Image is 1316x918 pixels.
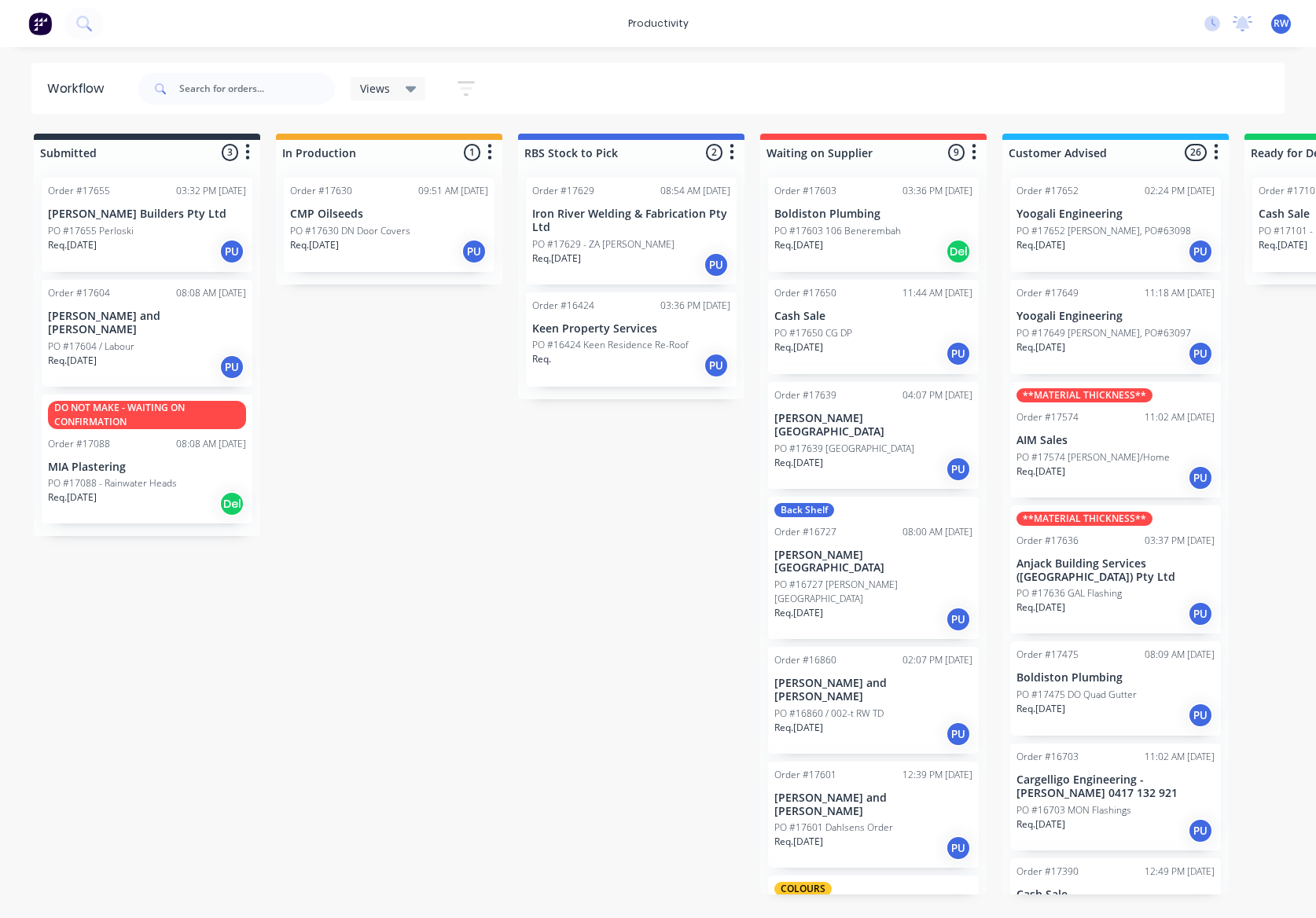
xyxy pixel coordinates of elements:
p: PO #16860 / 002-t RW TD [774,707,884,721]
div: 11:02 AM [DATE] [1145,750,1215,764]
p: PO #17650 CG DP [774,326,852,340]
div: Order #17601 [774,768,836,782]
div: Order #1670311:02 AM [DATE]Cargelligo Engineering - [PERSON_NAME] 0417 132 921PO #16703 MON Flash... [1010,744,1221,850]
div: Order #17650 [774,286,836,300]
div: Back Shelf [774,503,834,517]
div: Order #17475 [1016,648,1079,662]
p: Req. [DATE] [1259,238,1307,252]
div: 08:08 AM [DATE] [176,286,246,300]
input: Search for orders... [179,73,335,105]
p: AIM Sales [1016,434,1215,447]
p: Req. [532,352,551,366]
div: Order #1686002:07 PM [DATE][PERSON_NAME] and [PERSON_NAME]PO #16860 / 002-t RW TDReq.[DATE]PU [768,647,979,754]
div: **MATERIAL THICKNESS**Order #1757411:02 AM [DATE]AIM SalesPO #17574 [PERSON_NAME]/HomeReq.[DATE]PU [1010,382,1221,498]
div: PU [1188,818,1213,843]
div: 03:37 PM [DATE] [1145,534,1215,548]
p: Req. [DATE] [1016,817,1065,832]
p: PO #17636 GAL Flashing [1016,586,1122,600]
div: PU [1188,703,1213,728]
div: 02:24 PM [DATE] [1145,184,1215,198]
p: PO #16703 MON Flashings [1016,803,1131,817]
div: **MATERIAL THICKNESS** [1016,388,1152,402]
p: Req. [DATE] [774,606,823,620]
div: PU [461,239,487,264]
p: Cash Sale [774,310,972,323]
p: Yoogali Engineering [1016,207,1215,221]
div: 12:49 PM [DATE] [1145,865,1215,879]
div: Order #1764911:18 AM [DATE]Yoogali EngineeringPO #17649 [PERSON_NAME], PO#63097Req.[DATE]PU [1010,280,1221,374]
span: Views [360,80,390,97]
div: Order #17603 [774,184,836,198]
div: Order #16703 [1016,750,1079,764]
p: PO #16424 Keen Residence Re-Roof [532,338,689,352]
div: Del [946,239,971,264]
p: PO #17655 Perloski [48,224,134,238]
p: Req. [DATE] [1016,465,1065,479]
div: Order #17655 [48,184,110,198]
p: PO #17603 106 Benerembah [774,224,901,238]
div: 11:18 AM [DATE] [1145,286,1215,300]
p: Req. [DATE] [1016,340,1065,354]
div: 08:09 AM [DATE] [1145,648,1215,662]
div: 12:39 PM [DATE] [902,768,972,782]
div: Order #1762908:54 AM [DATE]Iron River Welding & Fabrication Pty LtdPO #17629 - ZA [PERSON_NAME]Re... [526,178,737,285]
div: DO NOT MAKE - WAITING ON CONFIRMATION [48,401,246,429]
p: Req. [DATE] [774,721,823,735]
div: 08:00 AM [DATE] [902,525,972,539]
div: **MATERIAL THICKNESS** [1016,512,1152,526]
div: **MATERIAL THICKNESS**Order #1763603:37 PM [DATE]Anjack Building Services ([GEOGRAPHIC_DATA]) Pty... [1010,505,1221,634]
img: Factory [28,12,52,35]
div: PU [1188,239,1213,264]
p: Req. [DATE] [290,238,339,252]
div: Order #16727 [774,525,836,539]
span: RW [1274,17,1288,31]
p: [PERSON_NAME] and [PERSON_NAME] [48,310,246,336]
div: 03:32 PM [DATE] [176,184,246,198]
p: [PERSON_NAME] Builders Pty Ltd [48,207,246,221]
div: PU [946,835,971,861]
div: Order #1760303:36 PM [DATE]Boldiston PlumbingPO #17603 106 BenerembahReq.[DATE]Del [768,178,979,272]
div: PU [946,341,971,366]
p: Keen Property Services [532,322,730,336]
div: 08:54 AM [DATE] [660,184,730,198]
p: Req. [DATE] [48,354,97,368]
p: Req. [DATE] [774,835,823,849]
div: Order #17652 [1016,184,1079,198]
p: PO #17652 [PERSON_NAME], PO#63098 [1016,224,1191,238]
div: Order #1765503:32 PM [DATE][PERSON_NAME] Builders Pty LtdPO #17655 PerloskiReq.[DATE]PU [42,178,252,272]
div: Order #1642403:36 PM [DATE]Keen Property ServicesPO #16424 Keen Residence Re-RoofReq.PU [526,292,737,387]
div: Order #17649 [1016,286,1079,300]
div: Order #1763009:51 AM [DATE]CMP OilseedsPO #17630 DN Door CoversReq.[DATE]PU [284,178,494,272]
div: Order #16424 [532,299,594,313]
p: CMP Oilseeds [290,207,488,221]
p: Req. [DATE] [774,340,823,354]
div: Order #17604 [48,286,110,300]
p: Req. [DATE] [1016,238,1065,252]
p: [PERSON_NAME][GEOGRAPHIC_DATA] [774,412,972,439]
p: Yoogali Engineering [1016,310,1215,323]
div: PU [704,353,729,378]
div: Order #17088 [48,437,110,451]
div: Workflow [47,79,112,98]
div: Order #1763904:07 PM [DATE][PERSON_NAME][GEOGRAPHIC_DATA]PO #17639 [GEOGRAPHIC_DATA]Req.[DATE]PU [768,382,979,489]
div: 11:02 AM [DATE] [1145,410,1215,424]
div: PU [1188,341,1213,366]
p: Req. [DATE] [1016,600,1065,615]
p: [PERSON_NAME][GEOGRAPHIC_DATA] [774,549,972,575]
p: Req. [DATE] [532,252,581,266]
div: 08:08 AM [DATE] [176,437,246,451]
div: Order #1760408:08 AM [DATE][PERSON_NAME] and [PERSON_NAME]PO #17604 / LabourReq.[DATE]PU [42,280,252,387]
div: PU [219,354,244,380]
div: PU [946,457,971,482]
div: Back ShelfOrder #1672708:00 AM [DATE][PERSON_NAME][GEOGRAPHIC_DATA]PO #16727 [PERSON_NAME][GEOGRA... [768,497,979,640]
p: Anjack Building Services ([GEOGRAPHIC_DATA]) Pty Ltd [1016,557,1215,584]
p: Cargelligo Engineering - [PERSON_NAME] 0417 132 921 [1016,773,1215,800]
div: 03:36 PM [DATE] [660,299,730,313]
div: 11:44 AM [DATE] [902,286,972,300]
p: Req. [DATE] [1016,702,1065,716]
div: Order #17630 [290,184,352,198]
div: PU [1188,465,1213,490]
div: 03:36 PM [DATE] [902,184,972,198]
div: Order #17574 [1016,410,1079,424]
div: Order #1760112:39 PM [DATE][PERSON_NAME] and [PERSON_NAME]PO #17601 Dahlsens OrderReq.[DATE]PU [768,762,979,868]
